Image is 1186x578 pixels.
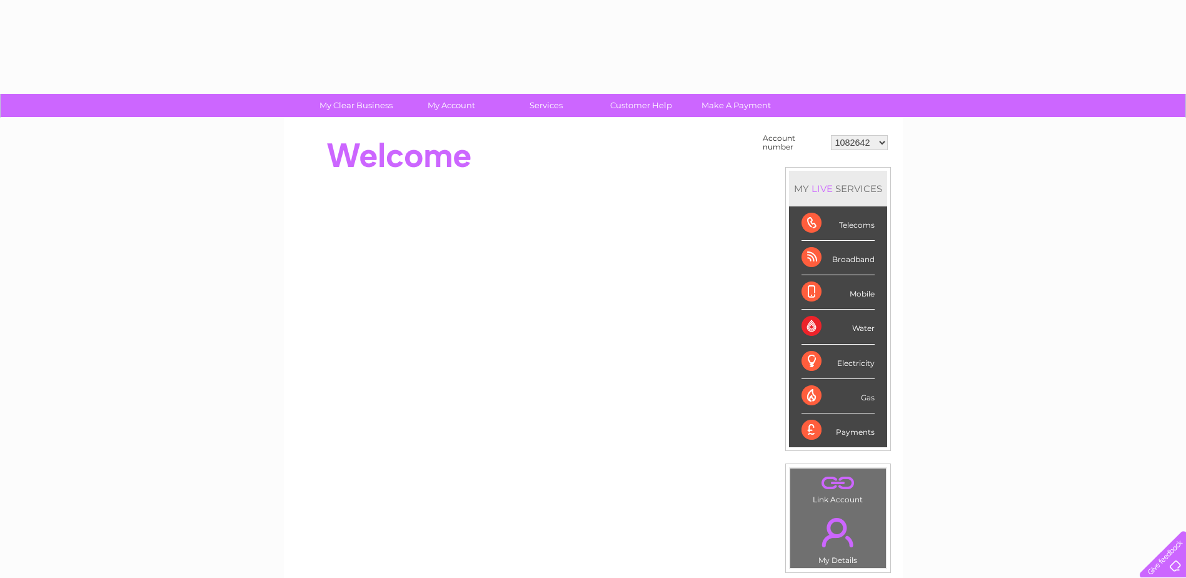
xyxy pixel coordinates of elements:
div: Payments [802,413,875,447]
div: Telecoms [802,206,875,241]
div: Gas [802,379,875,413]
td: Account number [760,131,828,155]
a: Customer Help [590,94,693,117]
div: Broadband [802,241,875,275]
div: Water [802,310,875,344]
td: Link Account [790,468,887,507]
div: Electricity [802,345,875,379]
a: My Clear Business [304,94,408,117]
a: My Account [400,94,503,117]
a: Make A Payment [685,94,788,117]
a: . [793,472,883,494]
a: . [793,510,883,554]
div: LIVE [809,183,835,195]
a: Services [495,94,598,117]
div: Mobile [802,275,875,310]
td: My Details [790,507,887,569]
div: MY SERVICES [789,171,887,206]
